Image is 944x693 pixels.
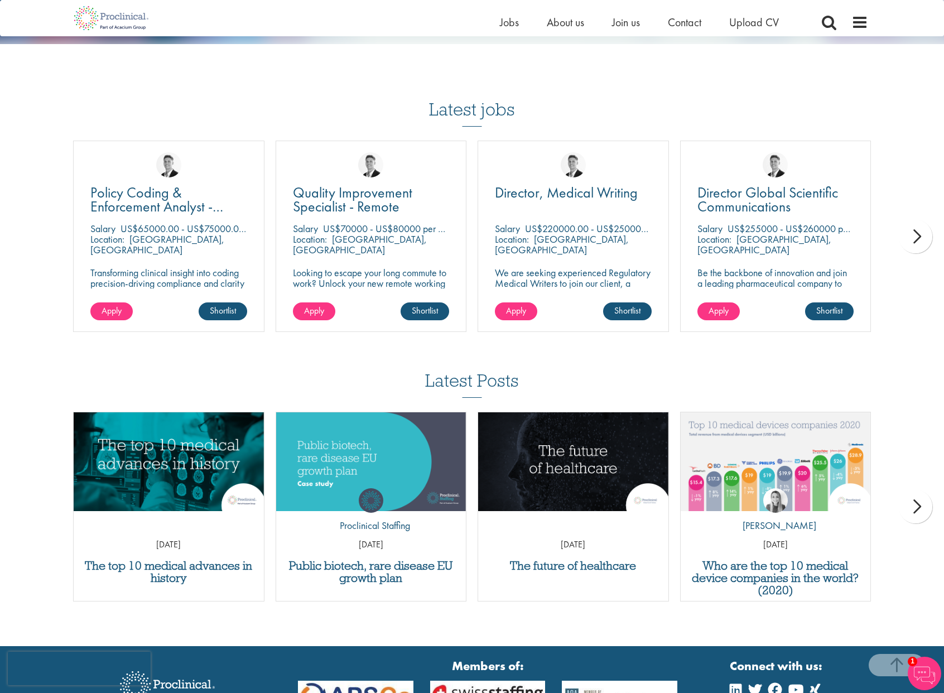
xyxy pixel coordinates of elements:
[697,233,831,256] p: [GEOGRAPHIC_DATA], [GEOGRAPHIC_DATA]
[899,490,932,523] div: next
[74,538,264,551] p: [DATE]
[90,186,247,214] a: Policy Coding & Enforcement Analyst - Remote
[8,652,151,685] iframe: reCAPTCHA
[74,412,264,511] img: Top 10 medical advances in history
[331,518,410,533] p: Proclinical Staffing
[668,15,701,30] a: Contact
[359,488,383,513] img: Proclinical Staffing
[156,152,181,177] img: George Watson
[805,302,854,320] a: Shortlist
[697,233,731,246] span: Location:
[401,302,449,320] a: Shortlist
[697,183,838,216] span: Director Global Scientific Communications
[697,267,854,320] p: Be the backbone of innovation and join a leading pharmaceutical company to help keep life-changin...
[697,302,740,320] a: Apply
[697,222,723,235] span: Salary
[681,538,871,551] p: [DATE]
[323,222,463,235] p: US$70000 - US$80000 per annum
[495,267,652,299] p: We are seeking experienced Regulatory Medical Writers to join our client, a dynamic and growing b...
[478,412,668,511] img: Future of healthcare
[729,15,779,30] a: Upload CV
[358,152,383,177] img: George Watson
[681,412,871,511] a: Link to a post
[763,152,788,177] img: George Watson
[90,233,124,246] span: Location:
[293,186,450,214] a: Quality Improvement Specialist - Remote
[681,412,871,511] img: Top 10 medical devices companies - 2020
[547,15,584,30] a: About us
[90,233,224,256] p: [GEOGRAPHIC_DATA], [GEOGRAPHIC_DATA]
[495,233,529,246] span: Location:
[276,412,466,511] img: Public biotech, rare disease EU growth plan thumbnail
[495,233,629,256] p: [GEOGRAPHIC_DATA], [GEOGRAPHIC_DATA]
[908,657,941,690] img: Chatbot
[276,538,466,551] p: [DATE]
[603,302,652,320] a: Shortlist
[612,15,640,30] a: Join us
[74,412,264,511] a: Link to a post
[90,183,223,230] span: Policy Coding & Enforcement Analyst - Remote
[908,657,917,666] span: 1
[293,267,450,310] p: Looking to escape your long commute to work? Unlock your new remote working position with this ex...
[561,152,586,177] img: George Watson
[763,488,788,513] img: Hannah Burke
[484,560,663,572] a: The future of healthcare
[298,657,677,675] strong: Members of:
[90,267,247,299] p: Transforming clinical insight into coding precision-driving compliance and clarity in healthcare ...
[199,302,247,320] a: Shortlist
[282,560,461,584] a: Public biotech, rare disease EU growth plan
[478,538,668,551] p: [DATE]
[425,371,519,398] h3: Latest Posts
[90,222,115,235] span: Salary
[102,305,122,316] span: Apply
[429,72,515,127] h3: Latest jobs
[90,302,133,320] a: Apply
[734,518,816,533] p: [PERSON_NAME]
[734,488,816,538] a: Hannah Burke [PERSON_NAME]
[304,305,324,316] span: Apply
[79,560,258,584] a: The top 10 medical advances in history
[293,233,427,256] p: [GEOGRAPHIC_DATA], [GEOGRAPHIC_DATA]
[525,222,813,235] p: US$220000.00 - US$250000.00 per annum + Highly Competitive Salary
[293,222,318,235] span: Salary
[495,222,520,235] span: Salary
[899,220,932,253] div: next
[686,560,865,596] a: Who are the top 10 medical device companies in the world? (2020)
[500,15,519,30] a: Jobs
[506,305,526,316] span: Apply
[293,183,412,216] span: Quality Improvement Specialist - Remote
[293,302,335,320] a: Apply
[121,222,287,235] p: US$65000.00 - US$75000.00 per annum
[276,412,466,511] a: Link to a post
[495,302,537,320] a: Apply
[478,412,668,511] a: Link to a post
[730,657,825,675] strong: Connect with us:
[709,305,729,316] span: Apply
[331,488,410,538] a: Proclinical Staffing Proclinical Staffing
[293,233,327,246] span: Location:
[495,186,652,200] a: Director, Medical Writing
[697,186,854,214] a: Director Global Scientific Communications
[495,183,638,202] span: Director, Medical Writing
